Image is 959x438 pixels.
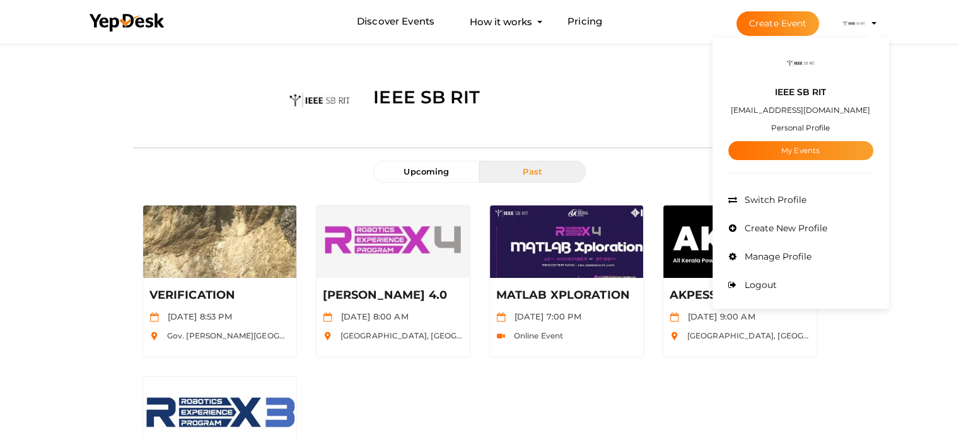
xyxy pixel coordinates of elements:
p: MATLAB XPLORATION [496,287,637,303]
img: calendar.svg [496,313,506,322]
span: Upcoming [404,166,449,176]
p: AKPESSC'23 [670,287,810,303]
img: location.svg [670,331,679,341]
img: MHDQED4L_small.jpeg [143,205,296,278]
img: CDSX6RYZ_small.jpeg [663,205,817,278]
img: video-icon.svg [496,331,506,341]
img: calendar.svg [149,313,159,322]
span: Logout [741,279,777,291]
button: How it works [466,10,536,33]
span: Switch Profile [741,194,806,205]
span: Create New Profile [741,222,827,234]
img: location.svg [323,331,332,341]
span: Online Event [508,331,564,340]
span: Manage Profile [741,251,811,262]
p: VERIFICATION [149,287,290,303]
img: ACg8ocLqu5jM_oAeKNg0It_CuzWY7FqhiTBdQx-M6CjW58AJd_s4904=s100 [285,66,354,135]
img: ACg8ocLqu5jM_oAeKNg0It_CuzWY7FqhiTBdQx-M6CjW58AJd_s4904=s100 [841,11,866,36]
img: HWLCBWFO_small.jpeg [317,205,470,278]
p: [PERSON_NAME] 4.0 [323,287,463,303]
img: ACg8ocLqu5jM_oAeKNg0It_CuzWY7FqhiTBdQx-M6CjW58AJd_s4904=s100 [785,47,817,79]
span: [DATE] 8:53 PM [161,311,232,321]
img: calendar.svg [323,313,332,322]
small: Personal Profile [771,123,830,132]
span: [DATE] 8:00 AM [335,311,409,321]
label: IEEE SB RIT [373,84,480,110]
button: Create Event [736,11,820,36]
img: 3RZS6GYT_small.jpeg [490,205,643,278]
label: [EMAIL_ADDRESS][DOMAIN_NAME] [731,103,870,117]
a: Pricing [567,10,602,33]
img: calendar.svg [670,313,679,322]
span: [DATE] 7:00 PM [508,311,581,321]
span: [GEOGRAPHIC_DATA], [GEOGRAPHIC_DATA], [GEOGRAPHIC_DATA], [GEOGRAPHIC_DATA] [334,331,699,340]
label: IEEE SB RIT [775,85,826,100]
img: location.svg [149,331,159,341]
span: [DATE] 9:00 AM [682,311,755,321]
a: Discover Events [357,10,434,33]
button: Past [479,161,585,183]
span: Gov. [PERSON_NAME][GEOGRAPHIC_DATA], [GEOGRAPHIC_DATA], [GEOGRAPHIC_DATA], [GEOGRAPHIC_DATA] [161,331,612,340]
a: My Events [728,141,873,160]
span: Past [523,166,542,176]
button: Upcoming [373,161,479,183]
